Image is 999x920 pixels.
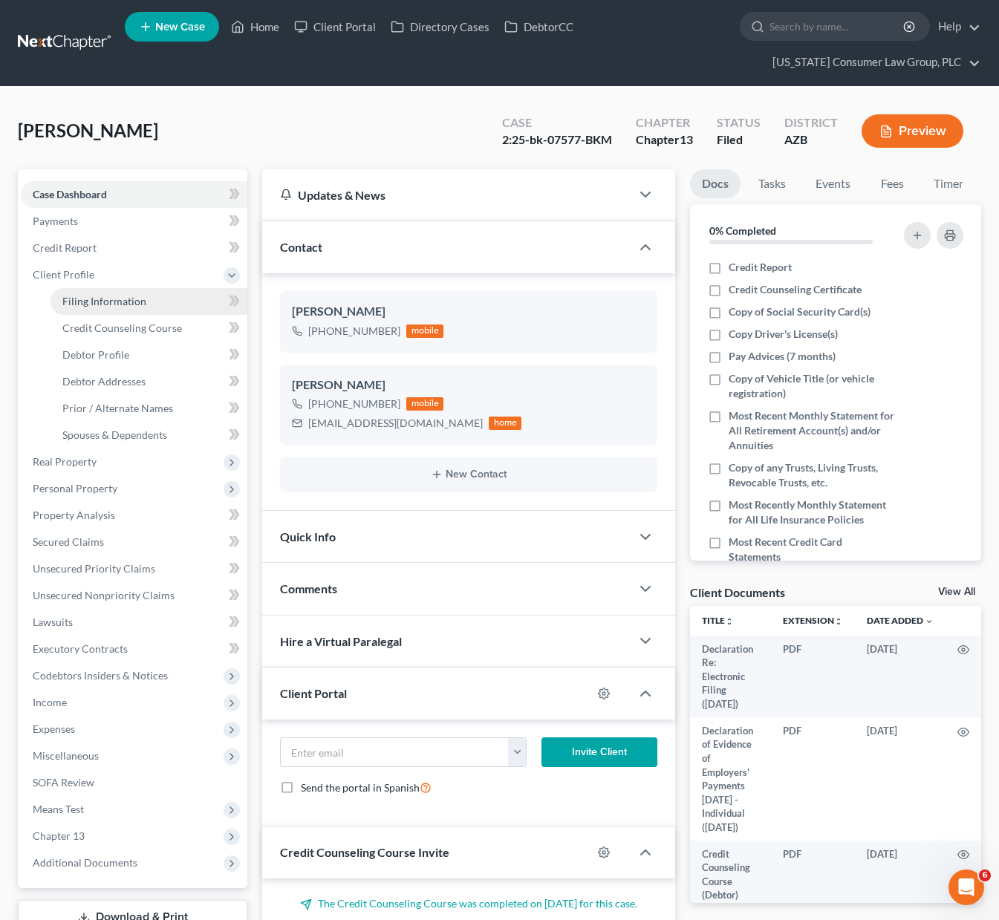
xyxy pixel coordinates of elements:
[301,781,420,794] span: Send the portal in Spanish
[280,845,449,859] span: Credit Counseling Course Invite
[280,240,322,254] span: Contact
[51,395,247,422] a: Prior / Alternate Names
[33,215,78,227] span: Payments
[21,208,247,235] a: Payments
[709,224,776,237] strong: 0% Completed
[729,497,896,527] span: Most Recently Monthly Statement for All Life Insurance Policies
[690,584,785,600] div: Client Documents
[33,749,99,762] span: Miscellaneous
[771,717,855,841] td: PDF
[62,322,182,334] span: Credit Counseling Course
[406,324,443,338] div: mobile
[931,13,980,40] a: Help
[21,555,247,582] a: Unsecured Priority Claims
[21,235,247,261] a: Credit Report
[308,416,483,431] div: [EMAIL_ADDRESS][DOMAIN_NAME]
[489,417,521,430] div: home
[280,581,337,596] span: Comments
[33,776,94,789] span: SOFA Review
[51,288,247,315] a: Filing Information
[51,315,247,342] a: Credit Counseling Course
[33,803,84,815] span: Means Test
[33,696,67,708] span: Income
[784,131,838,149] div: AZB
[33,188,107,200] span: Case Dashboard
[702,615,734,626] a: Titleunfold_more
[636,114,693,131] div: Chapter
[280,529,336,544] span: Quick Info
[308,324,400,339] div: [PHONE_NUMBER]
[729,535,896,564] span: Most Recent Credit Card Statements
[280,634,402,648] span: Hire a Virtual Paralegal
[287,13,383,40] a: Client Portal
[18,120,158,141] span: [PERSON_NAME]
[690,717,771,841] td: Declaration of Evidence of Employers' Payments [DATE] - Individual ([DATE])
[51,342,247,368] a: Debtor Profile
[33,669,168,682] span: Codebtors Insiders & Notices
[729,260,792,275] span: Credit Report
[292,376,645,394] div: [PERSON_NAME]
[308,397,400,411] div: [PHONE_NUMBER]
[33,589,175,601] span: Unsecured Nonpriority Claims
[21,769,247,796] a: SOFA Review
[51,422,247,448] a: Spouses & Dependents
[979,870,991,881] span: 6
[280,686,347,700] span: Client Portal
[224,13,287,40] a: Home
[62,295,146,307] span: Filing Information
[33,616,73,628] span: Lawsuits
[771,841,855,909] td: PDF
[729,304,871,319] span: Copy of Social Security Card(s)
[33,722,75,735] span: Expenses
[21,609,247,636] a: Lawsuits
[21,529,247,555] a: Secured Claims
[33,241,97,254] span: Credit Report
[804,169,862,198] a: Events
[867,615,934,626] a: Date Added expand_more
[690,841,771,909] td: Credit Counseling Course (Debtor)
[868,169,916,198] a: Fees
[33,642,128,655] span: Executory Contracts
[62,375,146,388] span: Debtor Addresses
[855,841,946,909] td: [DATE]
[21,582,247,609] a: Unsecured Nonpriority Claims
[21,181,247,208] a: Case Dashboard
[51,368,247,395] a: Debtor Addresses
[33,535,104,548] span: Secured Claims
[406,397,443,411] div: mobile
[771,636,855,717] td: PDF
[280,896,657,911] p: The Credit Counseling Course was completed on [DATE] for this case.
[834,617,843,626] i: unfold_more
[765,49,980,76] a: [US_STATE] Consumer Law Group, PLC
[783,615,843,626] a: Extensionunfold_more
[292,469,645,480] button: New Contact
[281,738,509,766] input: Enter email
[729,327,838,342] span: Copy Driver's License(s)
[717,114,761,131] div: Status
[502,131,612,149] div: 2:25-bk-07577-BKM
[33,856,137,869] span: Additional Documents
[729,282,862,297] span: Credit Counseling Certificate
[948,870,984,905] iframe: Intercom live chat
[862,114,963,148] button: Preview
[497,13,581,40] a: DebtorCC
[33,829,85,842] span: Chapter 13
[855,717,946,841] td: [DATE]
[33,455,97,468] span: Real Property
[62,402,173,414] span: Prior / Alternate Names
[62,348,129,361] span: Debtor Profile
[33,509,115,521] span: Property Analysis
[784,114,838,131] div: District
[729,460,896,490] span: Copy of any Trusts, Living Trusts, Revocable Trusts, etc.
[690,169,741,198] a: Docs
[729,371,896,401] span: Copy of Vehicle Title (or vehicle registration)
[280,187,613,203] div: Updates & News
[33,482,117,495] span: Personal Property
[502,114,612,131] div: Case
[855,636,946,717] td: [DATE]
[690,636,771,717] td: Declaration Re: Electronic Filing ([DATE])
[922,169,975,198] a: Timer
[729,408,896,453] span: Most Recent Monthly Statement for All Retirement Account(s) and/or Annuities
[717,131,761,149] div: Filed
[925,617,934,626] i: expand_more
